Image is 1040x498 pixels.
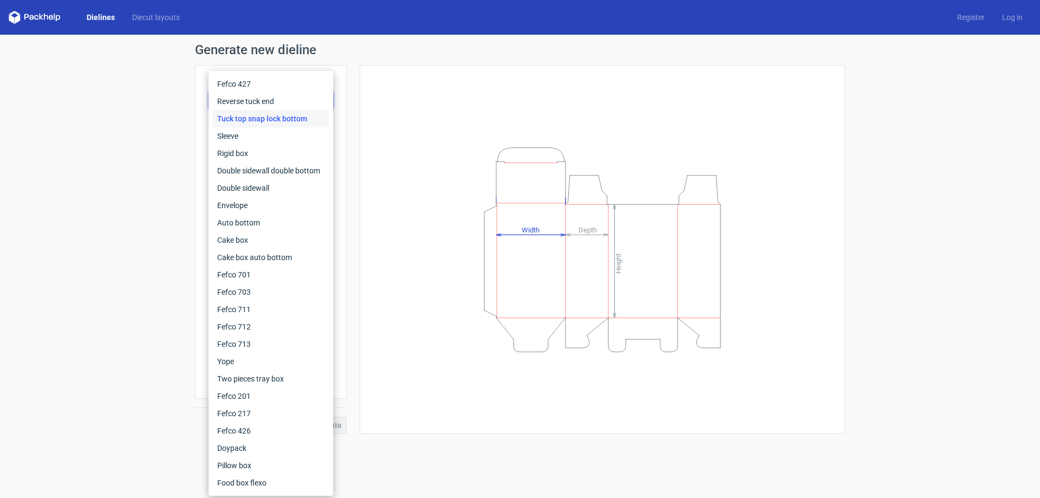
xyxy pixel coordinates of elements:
[578,225,597,234] tspan: Depth
[213,387,329,405] div: Fefco 201
[213,283,329,301] div: Fefco 703
[213,231,329,249] div: Cake box
[522,225,539,234] tspan: Width
[123,12,188,23] a: Diecut layouts
[213,457,329,474] div: Pillow box
[213,439,329,457] div: Doypack
[213,93,329,110] div: Reverse tuck end
[213,249,329,266] div: Cake box auto bottom
[213,145,329,162] div: Rigid box
[213,266,329,283] div: Fefco 701
[213,301,329,318] div: Fefco 711
[213,127,329,145] div: Sleeve
[614,253,622,273] tspan: Height
[213,318,329,335] div: Fefco 712
[213,197,329,214] div: Envelope
[213,422,329,439] div: Fefco 426
[213,75,329,93] div: Fefco 427
[213,110,329,127] div: Tuck top snap lock bottom
[213,405,329,422] div: Fefco 217
[213,179,329,197] div: Double sidewall
[213,370,329,387] div: Two pieces tray box
[213,162,329,179] div: Double sidewall double bottom
[213,335,329,353] div: Fefco 713
[213,214,329,231] div: Auto bottom
[213,353,329,370] div: Yope
[993,12,1031,23] a: Log in
[948,12,993,23] a: Register
[78,12,123,23] a: Dielines
[213,474,329,491] div: Food box flexo
[195,43,845,56] h1: Generate new dieline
